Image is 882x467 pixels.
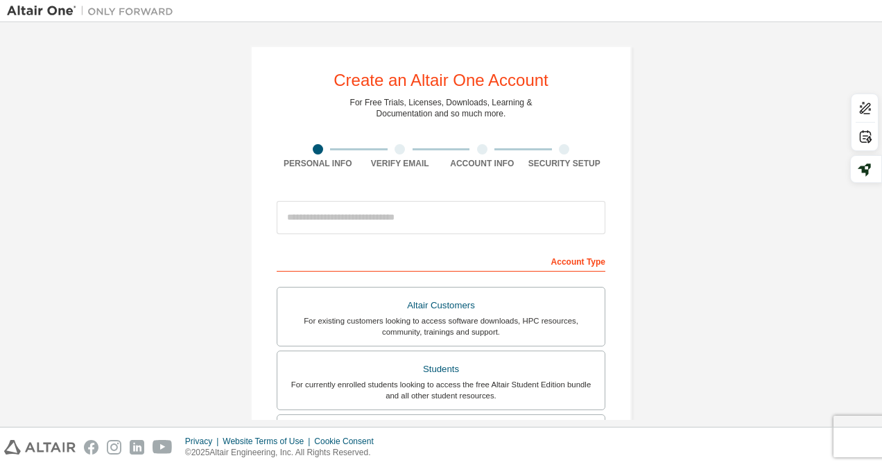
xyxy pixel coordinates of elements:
div: Cookie Consent [314,436,381,447]
div: Privacy [185,436,223,447]
img: linkedin.svg [130,440,144,455]
div: Account Info [441,158,524,169]
img: youtube.svg [153,440,173,455]
div: Verify Email [359,158,442,169]
div: Website Terms of Use [223,436,314,447]
p: © 2025 Altair Engineering, Inc. All Rights Reserved. [185,447,382,459]
div: Students [286,360,596,379]
div: Altair Customers [286,296,596,315]
div: For Free Trials, Licenses, Downloads, Learning & Documentation and so much more. [350,97,533,119]
div: For existing customers looking to access software downloads, HPC resources, community, trainings ... [286,315,596,337]
img: facebook.svg [84,440,98,455]
div: Personal Info [277,158,359,169]
div: Create an Altair One Account [334,72,548,89]
img: altair_logo.svg [4,440,76,455]
img: Altair One [7,4,180,18]
div: Account Type [277,249,605,272]
div: Security Setup [524,158,606,169]
div: For currently enrolled students looking to access the free Altair Student Edition bundle and all ... [286,379,596,401]
img: instagram.svg [107,440,121,455]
